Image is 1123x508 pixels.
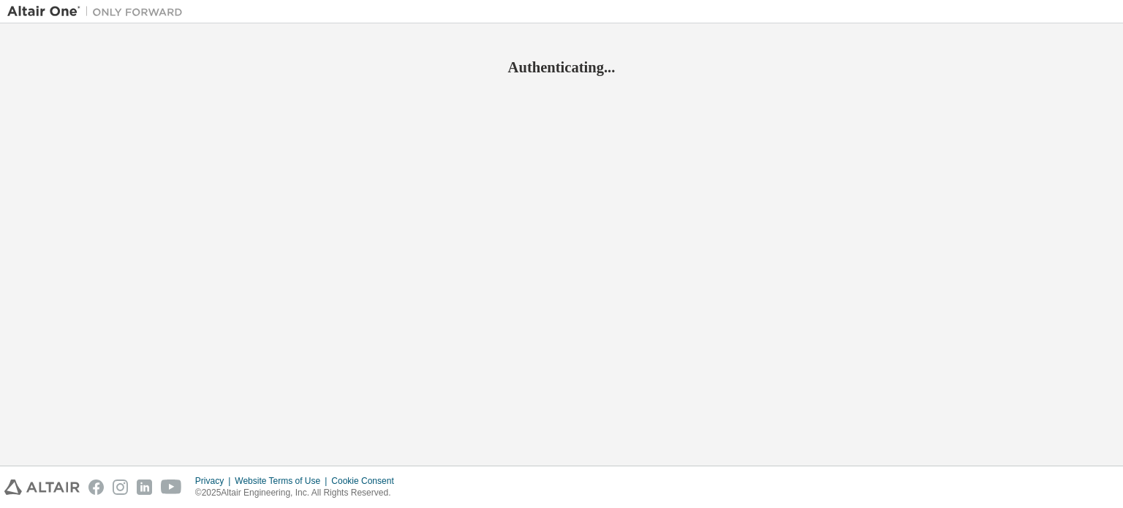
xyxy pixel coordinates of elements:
[161,479,182,495] img: youtube.svg
[195,487,403,499] p: © 2025 Altair Engineering, Inc. All Rights Reserved.
[7,58,1116,77] h2: Authenticating...
[7,4,190,19] img: Altair One
[331,475,402,487] div: Cookie Consent
[113,479,128,495] img: instagram.svg
[137,479,152,495] img: linkedin.svg
[235,475,331,487] div: Website Terms of Use
[88,479,104,495] img: facebook.svg
[195,475,235,487] div: Privacy
[4,479,80,495] img: altair_logo.svg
